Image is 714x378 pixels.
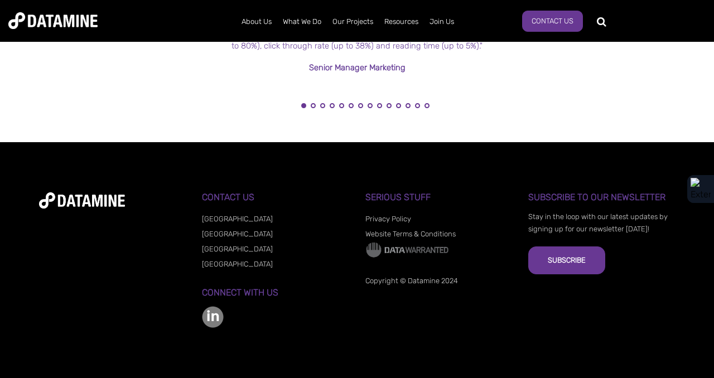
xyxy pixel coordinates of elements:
h3: Connect with us [202,288,349,298]
button: 2 [311,103,316,108]
img: linkedin-color [202,306,224,328]
a: [GEOGRAPHIC_DATA] [202,230,273,238]
span: Senior Manager Marketing [309,62,406,72]
button: 9 [377,103,382,108]
button: 3 [320,103,325,108]
a: Website Terms & Conditions [365,230,456,238]
button: 6 [349,103,354,108]
a: [GEOGRAPHIC_DATA] [202,260,273,268]
h3: Subscribe to our Newsletter [528,192,675,202]
a: Contact Us [522,11,583,32]
a: Resources [379,7,424,36]
button: 8 [368,103,373,108]
img: Datamine [8,12,98,29]
h3: Serious Stuff [365,192,512,202]
p: Copyright © Datamine 2024 [365,275,512,287]
img: datamine-logo-white [39,192,125,209]
a: Join Us [424,7,460,36]
img: Extension Icon [691,178,711,200]
button: 10 [387,103,392,108]
a: [GEOGRAPHIC_DATA] [202,245,273,253]
button: 5 [339,103,344,108]
button: 13 [415,103,420,108]
a: What We Do [277,7,327,36]
a: Privacy Policy [365,215,411,223]
p: Stay in the loop with our latest updates by signing up for our newsletter [DATE]! [528,211,675,235]
button: 1 [301,103,306,108]
h3: Contact Us [202,192,349,202]
button: 14 [424,103,430,108]
button: 4 [330,103,335,108]
button: 7 [358,103,363,108]
img: Data Warranted Logo [365,241,449,258]
button: Subscribe [528,246,605,274]
a: [GEOGRAPHIC_DATA] [202,215,273,223]
a: Our Projects [327,7,379,36]
a: About Us [236,7,277,36]
button: 12 [406,103,411,108]
button: 11 [396,103,401,108]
